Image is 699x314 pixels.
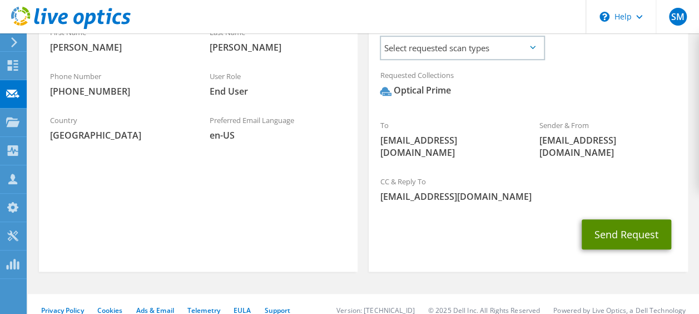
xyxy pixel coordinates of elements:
[50,85,187,97] span: [PHONE_NUMBER]
[380,134,517,159] span: [EMAIL_ADDRESS][DOMAIN_NAME]
[210,41,347,53] span: [PERSON_NAME]
[369,114,528,164] div: To
[50,129,187,141] span: [GEOGRAPHIC_DATA]
[210,85,347,97] span: End User
[39,109,199,147] div: Country
[210,129,347,141] span: en-US
[539,134,677,159] span: [EMAIL_ADDRESS][DOMAIN_NAME]
[369,170,687,208] div: CC & Reply To
[380,84,450,97] div: Optical Prime
[369,63,687,108] div: Requested Collections
[39,65,199,103] div: Phone Number
[669,8,687,26] span: SM
[199,21,358,59] div: Last Name
[199,65,358,103] div: User Role
[599,12,609,22] svg: \n
[199,109,358,147] div: Preferred Email Language
[380,190,676,203] span: [EMAIL_ADDRESS][DOMAIN_NAME]
[582,219,671,249] button: Send Request
[381,37,543,59] span: Select requested scan types
[50,41,187,53] span: [PERSON_NAME]
[528,114,688,164] div: Sender & From
[39,21,199,59] div: First Name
